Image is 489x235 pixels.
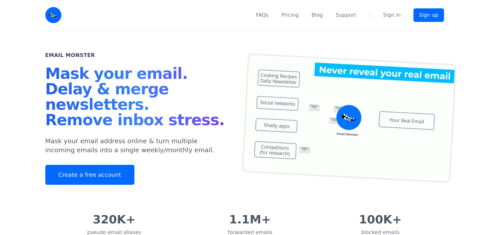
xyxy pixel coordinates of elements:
a: Create a free account [45,165,134,185]
h2: Email Monster [45,52,95,59]
p: Mask your email address online & turn multiple incoming emails into a single weekly/monthly email. [45,136,229,155]
a: Support [336,11,356,19]
div: 100K+ [359,213,402,226]
div: 320K+ [87,213,141,226]
a: Pricing [281,11,299,19]
a: FAQs [256,11,268,19]
a: Sign up [413,8,444,22]
div: 1.1M+ [228,213,272,226]
a: Blog [312,11,323,19]
a: Sign in [383,11,401,19]
img: Email Monster [45,7,61,23]
h1: Mask your email. Delay & merge newsletters. Remove inbox stress. [45,66,229,130]
img: temp mail, free temporary mail, Temporary Email [241,53,456,183]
